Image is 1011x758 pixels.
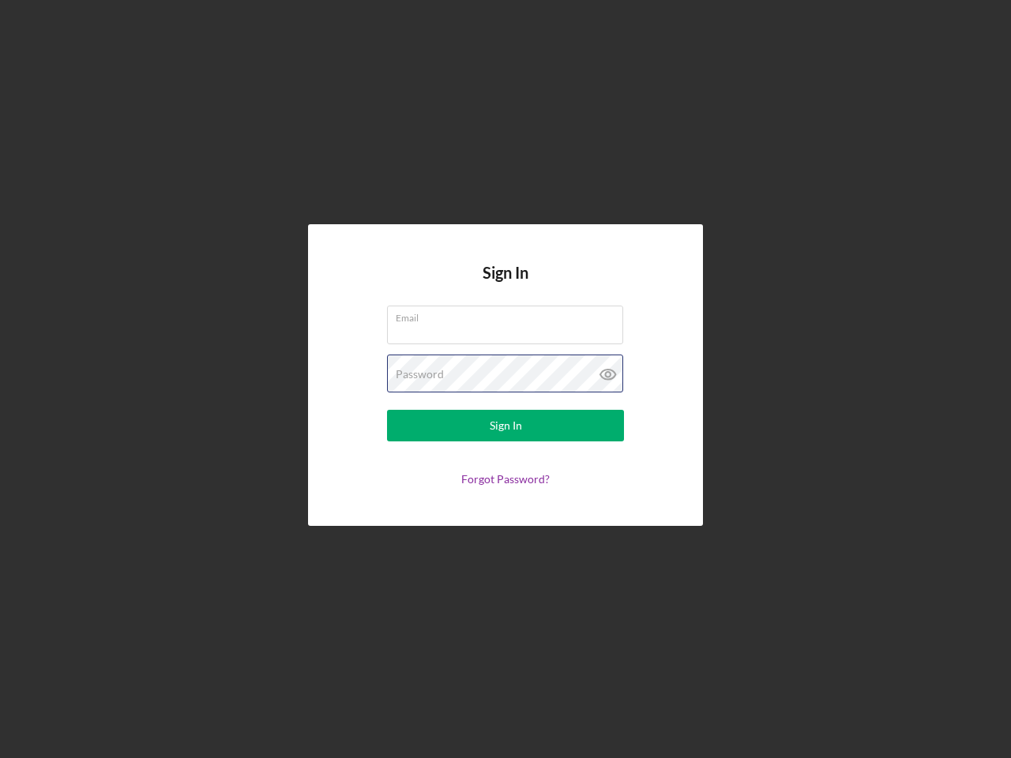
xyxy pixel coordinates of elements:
[490,410,522,441] div: Sign In
[387,410,624,441] button: Sign In
[461,472,550,486] a: Forgot Password?
[396,306,623,324] label: Email
[483,264,528,306] h4: Sign In
[396,368,444,381] label: Password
